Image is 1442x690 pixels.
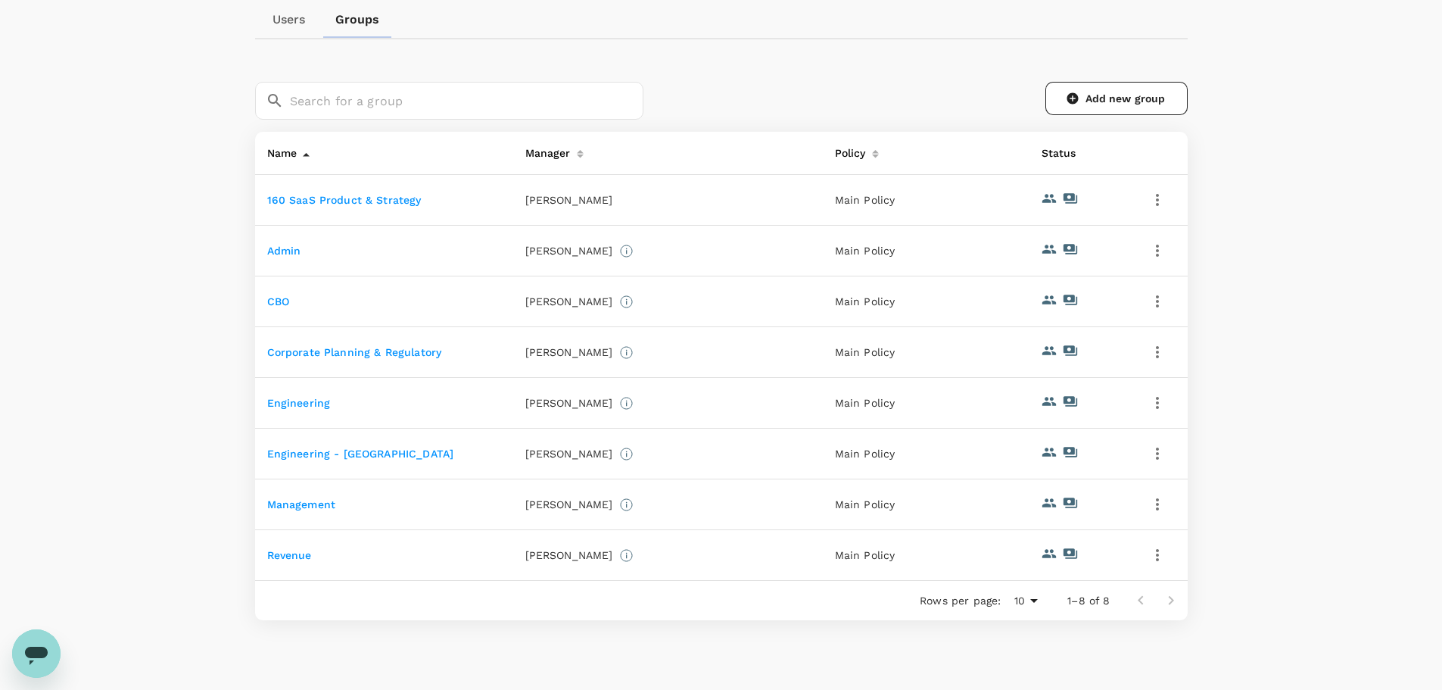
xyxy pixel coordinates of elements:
a: Groups [323,2,392,38]
p: [PERSON_NAME] [525,395,613,411]
iframe: Button to launch messaging window [12,629,61,678]
th: Status [1029,132,1132,175]
a: Engineering - [GEOGRAPHIC_DATA] [267,448,454,460]
input: Search for a group [290,82,643,120]
a: Admin [267,245,301,257]
p: Main Policy [835,497,1017,512]
a: Engineering [267,397,331,409]
p: [PERSON_NAME] [525,446,613,461]
p: Main Policy [835,243,1017,258]
p: 1–8 of 8 [1067,593,1110,608]
p: Main Policy [835,548,1017,563]
p: Rows per page: [920,593,1001,608]
p: [PERSON_NAME] [525,192,613,208]
p: Main Policy [835,192,1017,208]
p: Main Policy [835,345,1017,360]
p: [PERSON_NAME] [525,243,613,258]
a: Management [267,498,336,510]
a: Revenue [267,549,312,561]
p: [PERSON_NAME] [525,497,613,512]
div: 10 [1007,590,1043,612]
a: 160 SaaS Product & Strategy [267,194,422,206]
p: Main Policy [835,294,1017,309]
div: Policy [829,138,866,162]
a: Users [255,2,323,38]
div: Name [261,138,297,162]
a: Add new group [1045,82,1188,115]
a: CBO [267,295,289,308]
a: Corporate Planning & Regulatory [267,346,442,358]
div: Manager [519,138,571,162]
p: [PERSON_NAME] [525,548,613,563]
p: [PERSON_NAME] [525,294,613,309]
p: Main Policy [835,446,1017,461]
p: [PERSON_NAME] [525,345,613,360]
p: Main Policy [835,395,1017,411]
